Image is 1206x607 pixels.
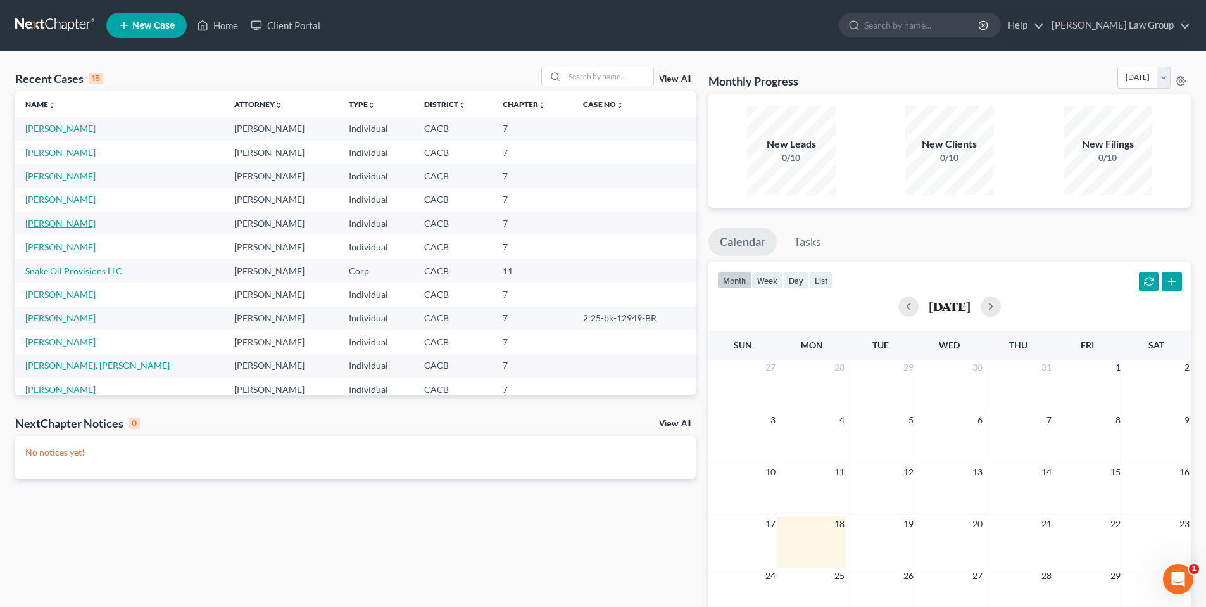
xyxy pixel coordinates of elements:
span: 9 [1183,412,1191,428]
div: New Leads [747,137,836,151]
div: 0 [129,418,140,429]
span: Mon [801,340,823,350]
i: unfold_more [48,101,56,109]
span: 25 [833,568,846,584]
h2: [DATE] [929,300,970,313]
td: CACB [414,235,493,259]
td: Individual [339,378,414,401]
td: Individual [339,307,414,330]
a: Nameunfold_more [25,99,56,109]
div: NextChapter Notices [15,416,140,431]
td: Corp [339,259,414,283]
td: [PERSON_NAME] [224,141,339,164]
button: list [809,272,833,289]
a: Home [191,14,244,37]
button: week [751,272,783,289]
a: [PERSON_NAME] [25,123,96,134]
td: [PERSON_NAME] [224,259,339,283]
i: unfold_more [538,101,546,109]
i: unfold_more [616,101,624,109]
span: 31 [1040,360,1053,375]
a: Attorneyunfold_more [234,99,282,109]
a: [PERSON_NAME] [25,241,96,252]
span: 27 [971,568,984,584]
p: No notices yet! [25,446,686,459]
a: [PERSON_NAME] [25,336,96,347]
td: [PERSON_NAME] [224,307,339,330]
td: 7 [493,283,573,306]
a: Calendar [708,228,777,256]
span: 2 [1183,360,1191,375]
td: Individual [339,141,414,164]
span: Tue [872,340,889,350]
td: 7 [493,378,573,401]
span: 4 [838,412,846,428]
span: Wed [939,340,960,350]
span: 10 [764,464,777,480]
td: 7 [493,212,573,235]
span: 1 [1189,564,1199,574]
span: Sat [1148,340,1164,350]
span: 29 [1109,568,1122,584]
td: CACB [414,378,493,401]
a: Chapterunfold_more [503,99,546,109]
span: 20 [971,516,984,532]
td: Individual [339,117,414,140]
span: 27 [764,360,777,375]
td: [PERSON_NAME] [224,164,339,188]
span: 19 [902,516,915,532]
span: 18 [833,516,846,532]
div: 0/10 [747,151,836,164]
a: [PERSON_NAME] [25,312,96,323]
td: CACB [414,330,493,354]
i: unfold_more [368,101,375,109]
td: CACB [414,164,493,188]
a: [PERSON_NAME] [25,218,96,229]
span: New Case [132,21,175,30]
button: day [783,272,809,289]
a: Client Portal [244,14,327,37]
button: month [717,272,751,289]
td: 7 [493,330,573,354]
td: CACB [414,117,493,140]
i: unfold_more [275,101,282,109]
a: [PERSON_NAME] [25,194,96,205]
td: 7 [493,141,573,164]
input: Search by name... [565,67,653,86]
div: New Clients [905,137,994,151]
span: Sun [734,340,752,350]
a: [PERSON_NAME] [25,384,96,395]
span: 3 [769,412,777,428]
a: View All [659,75,691,84]
span: 24 [764,568,777,584]
span: 7 [1045,412,1053,428]
td: 7 [493,354,573,378]
span: 6 [976,412,984,428]
td: 11 [493,259,573,283]
a: Snake Oil Provisions LLC [25,265,122,276]
td: Individual [339,188,414,212]
span: 30 [971,360,984,375]
td: Individual [339,283,414,306]
div: 0/10 [1064,151,1152,164]
div: 0/10 [905,151,994,164]
td: [PERSON_NAME] [224,188,339,212]
span: 17 [764,516,777,532]
a: [PERSON_NAME] [25,147,96,158]
span: 22 [1109,516,1122,532]
td: [PERSON_NAME] [224,330,339,354]
span: 28 [1040,568,1053,584]
span: 28 [833,360,846,375]
span: 15 [1109,464,1122,480]
input: Search by name... [864,13,980,37]
a: Tasks [782,228,832,256]
span: 13 [971,464,984,480]
a: Districtunfold_more [424,99,466,109]
td: Individual [339,164,414,188]
a: Case Nounfold_more [583,99,624,109]
td: 7 [493,164,573,188]
span: 26 [902,568,915,584]
span: 11 [833,464,846,480]
a: [PERSON_NAME] [25,170,96,181]
i: unfold_more [458,101,466,109]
